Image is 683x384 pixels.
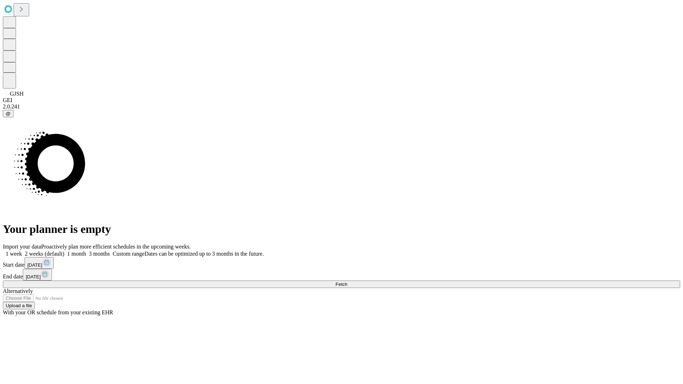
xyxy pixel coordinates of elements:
button: [DATE] [23,269,52,281]
span: 2 weeks (default) [25,251,64,257]
div: GEI [3,97,680,103]
span: [DATE] [26,274,41,279]
span: Custom range [113,251,144,257]
span: [DATE] [27,262,42,268]
div: 2.0.241 [3,103,680,110]
button: @ [3,110,14,117]
span: GJSH [10,91,23,97]
div: End date [3,269,680,281]
span: Proactively plan more efficient schedules in the upcoming weeks. [41,244,191,250]
span: Import your data [3,244,41,250]
span: 3 months [89,251,110,257]
span: @ [6,111,11,116]
span: 1 week [6,251,22,257]
button: [DATE] [25,257,54,269]
button: Upload a file [3,302,35,309]
span: Fetch [335,282,347,287]
span: With your OR schedule from your existing EHR [3,309,113,315]
h1: Your planner is empty [3,223,680,236]
span: 1 month [67,251,86,257]
span: Alternatively [3,288,33,294]
span: Dates can be optimized up to 3 months in the future. [144,251,264,257]
div: Start date [3,257,680,269]
button: Fetch [3,281,680,288]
